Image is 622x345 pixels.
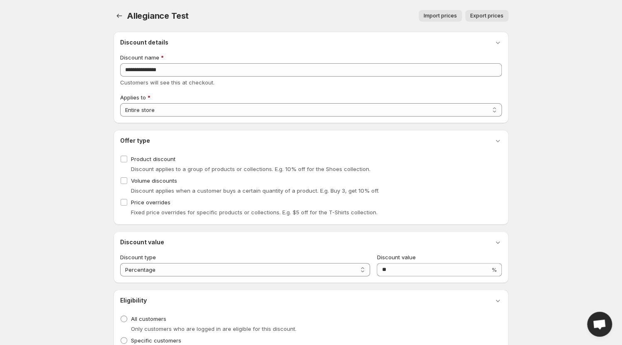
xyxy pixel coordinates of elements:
span: % [491,266,497,273]
h3: Discount value [120,238,164,246]
h3: Discount details [120,38,168,47]
span: Fixed price overrides for specific products or collections. E.g. $5 off for the T-Shirts collection. [131,209,378,216]
a: Open chat [587,312,612,337]
span: Discount applies when a customer buys a certain quantity of a product. E.g. Buy 3, get 10% off. [131,187,379,194]
span: Product discount [131,156,175,162]
span: Discount name [120,54,159,61]
button: Export prices [465,10,508,22]
span: Allegiance Test [127,11,189,21]
span: Import prices [424,12,457,19]
span: Discount applies to a group of products or collections. E.g. 10% off for the Shoes collection. [131,166,370,172]
span: Export prices [470,12,504,19]
span: All customers [131,315,166,322]
span: Discount value [377,254,415,261]
span: Customers will see this at checkout. [120,79,215,86]
span: Applies to [120,94,146,101]
span: Specific customers [131,337,181,344]
button: Import prices [419,10,462,22]
span: Discount type [120,254,156,261]
h3: Offer type [120,137,150,145]
span: Volume discounts [131,177,177,184]
h3: Eligibility [120,296,147,305]
span: Only customers who are logged in are eligible for this discount. [131,325,296,332]
span: Price overrides [131,199,170,206]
